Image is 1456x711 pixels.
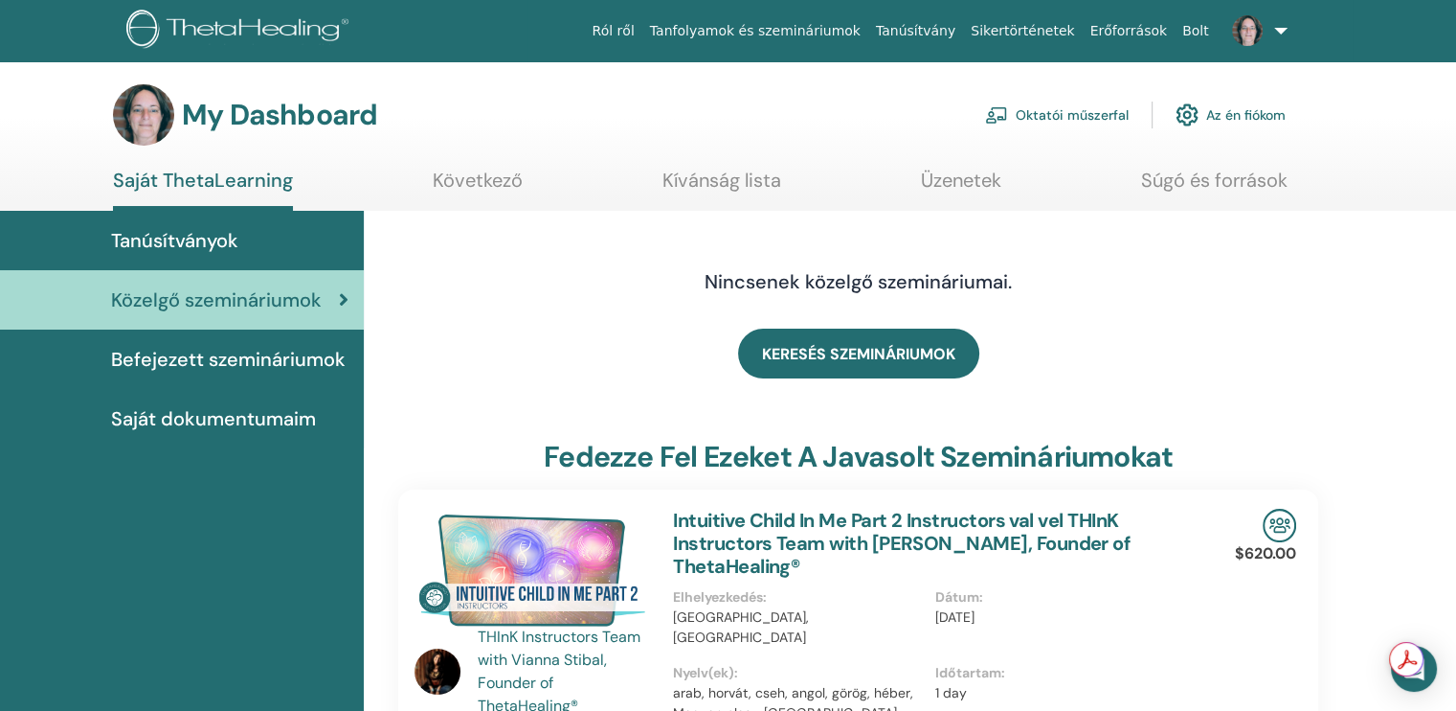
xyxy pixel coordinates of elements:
[935,587,1185,608] p: Dátum :
[1175,13,1217,49] a: Bolt
[1176,99,1198,131] img: cog.svg
[113,169,293,211] a: Saját ThetaLearning
[111,404,316,433] span: Saját dokumentumaim
[642,13,868,49] a: Tanfolyamok és szemináriumok
[111,286,322,314] span: Közelgő szemináriumok
[963,13,1082,49] a: Sikertörténetek
[111,345,346,374] span: Befejezett szemináriumok
[673,663,923,683] p: Nyelv(ek) :
[673,508,1130,579] a: Intuitive Child In Me Part 2 Instructors val vel THInK Instructors Team with [PERSON_NAME], Found...
[585,13,642,49] a: Ról ről
[935,663,1185,683] p: Időtartam :
[935,683,1185,703] p: 1 day
[673,608,923,648] p: [GEOGRAPHIC_DATA], [GEOGRAPHIC_DATA]
[985,94,1129,136] a: Oktatói műszerfal
[738,329,979,378] a: KERESÉS SZEMINÁRIUMOK
[762,344,955,364] span: KERESÉS SZEMINÁRIUMOK
[921,169,1001,206] a: Üzenetek
[673,587,923,608] p: Elhelyezkedés :
[935,608,1185,628] p: [DATE]
[113,84,174,146] img: default.jpg
[414,649,460,695] img: default.jpg
[544,440,1173,474] h3: Fedezze fel ezeket a javasolt szemináriumokat
[1235,542,1296,565] p: $620.00
[414,509,650,631] img: Intuitive Child In Me Part 2 Instructors
[182,98,377,132] h3: My Dashboard
[1141,169,1288,206] a: Súgó és források
[126,10,355,53] img: logo.png
[1176,94,1286,136] a: Az én fiókom
[557,270,1160,293] h4: Nincsenek közelgő szemináriumai.
[985,106,1008,124] img: chalkboard-teacher.svg
[1232,15,1263,46] img: default.jpg
[1083,13,1175,49] a: Erőforrások
[868,13,963,49] a: Tanúsítvány
[1263,509,1296,542] img: In-Person Seminar
[433,169,523,206] a: Következő
[111,226,238,255] span: Tanúsítványok
[662,169,781,206] a: Kívánság lista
